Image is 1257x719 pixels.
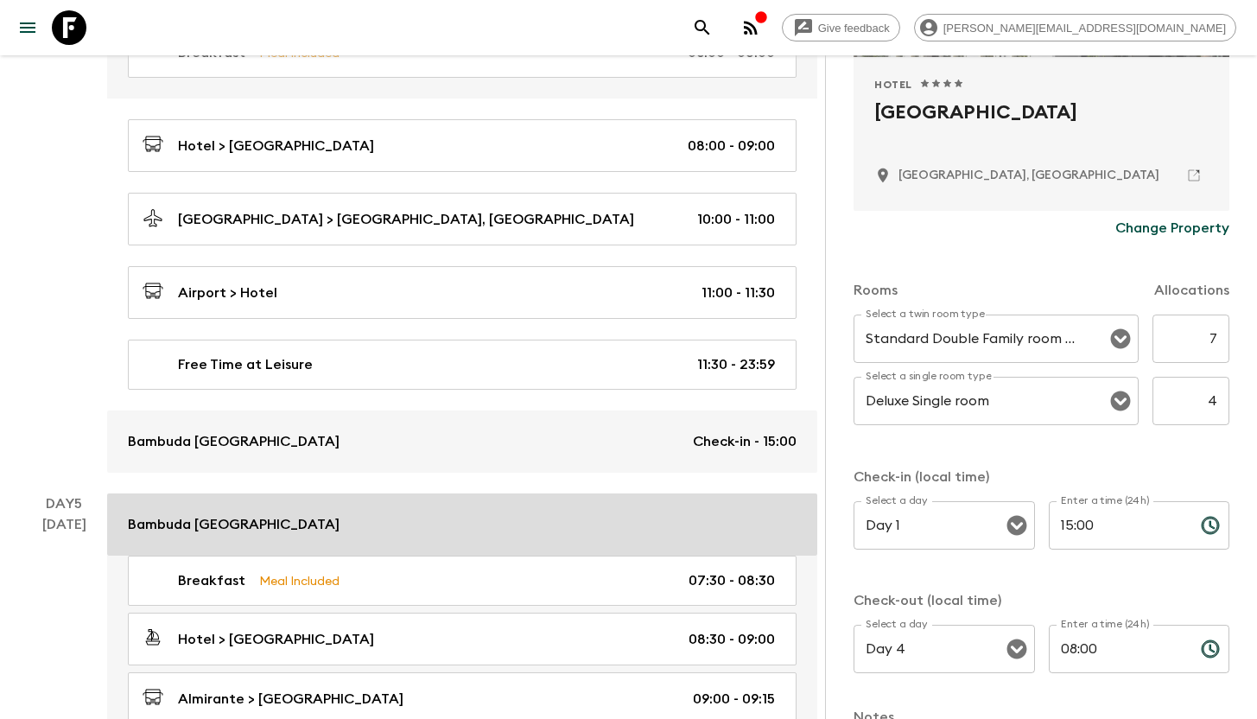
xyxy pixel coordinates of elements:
span: Give feedback [809,22,899,35]
button: Choose time, selected time is 8:00 AM [1193,632,1228,666]
button: Open [1005,637,1029,661]
p: Bambuda [GEOGRAPHIC_DATA] [128,514,340,535]
p: Rooms [854,280,898,301]
label: Select a single room type [866,369,992,384]
p: Day 5 [21,493,107,514]
label: Enter a time (24h) [1061,493,1150,508]
a: Bambuda [GEOGRAPHIC_DATA]Check-in - 15:00 [107,410,817,473]
p: Free Time at Leisure [178,354,313,375]
input: hh:mm [1049,501,1187,550]
p: Hotel > [GEOGRAPHIC_DATA] [178,629,374,650]
p: 09:00 - 09:15 [693,689,775,709]
button: Change Property [1115,211,1229,245]
a: [GEOGRAPHIC_DATA] > [GEOGRAPHIC_DATA], [GEOGRAPHIC_DATA]10:00 - 11:00 [128,193,797,245]
label: Select a day [866,493,927,508]
p: Check-out (local time) [854,590,1229,611]
p: 11:00 - 11:30 [702,283,775,303]
p: Check-in - 15:00 [693,431,797,452]
p: Almirante > [GEOGRAPHIC_DATA] [178,689,403,709]
h2: [GEOGRAPHIC_DATA] [874,99,1209,154]
a: Free Time at Leisure11:30 - 23:59 [128,340,797,390]
a: Bambuda [GEOGRAPHIC_DATA] [107,493,817,556]
p: Breakfast [178,570,245,591]
button: Open [1108,389,1133,413]
p: Change Property [1115,218,1229,239]
p: [GEOGRAPHIC_DATA] > [GEOGRAPHIC_DATA], [GEOGRAPHIC_DATA] [178,209,634,230]
input: hh:mm [1049,625,1187,673]
p: 07:30 - 08:30 [689,570,775,591]
p: 11:30 - 23:59 [697,354,775,375]
p: Allocations [1154,280,1229,301]
button: Open [1005,513,1029,538]
a: Hotel > [GEOGRAPHIC_DATA]08:30 - 09:00 [128,613,797,665]
p: Meal Included [259,571,340,590]
span: [PERSON_NAME][EMAIL_ADDRESS][DOMAIN_NAME] [934,22,1235,35]
p: 08:00 - 09:00 [688,136,775,156]
label: Enter a time (24h) [1061,617,1150,632]
p: Bambuda [GEOGRAPHIC_DATA] [128,431,340,452]
a: BreakfastMeal Included07:30 - 08:30 [128,556,797,606]
button: menu [10,10,45,45]
button: Choose time, selected time is 3:00 PM [1193,508,1228,543]
a: Give feedback [782,14,900,41]
a: Hotel > [GEOGRAPHIC_DATA]08:00 - 09:00 [128,119,797,172]
button: Open [1108,327,1133,351]
span: Hotel [874,78,912,92]
p: 10:00 - 11:00 [697,209,775,230]
p: Panama, Panama [898,167,1159,184]
label: Select a day [866,617,927,632]
div: [PERSON_NAME][EMAIL_ADDRESS][DOMAIN_NAME] [914,14,1236,41]
label: Select a twin room type [866,307,985,321]
p: Airport > Hotel [178,283,277,303]
p: Check-in (local time) [854,467,1229,487]
p: Hotel > [GEOGRAPHIC_DATA] [178,136,374,156]
a: Airport > Hotel11:00 - 11:30 [128,266,797,319]
p: 08:30 - 09:00 [689,629,775,650]
button: search adventures [685,10,720,45]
